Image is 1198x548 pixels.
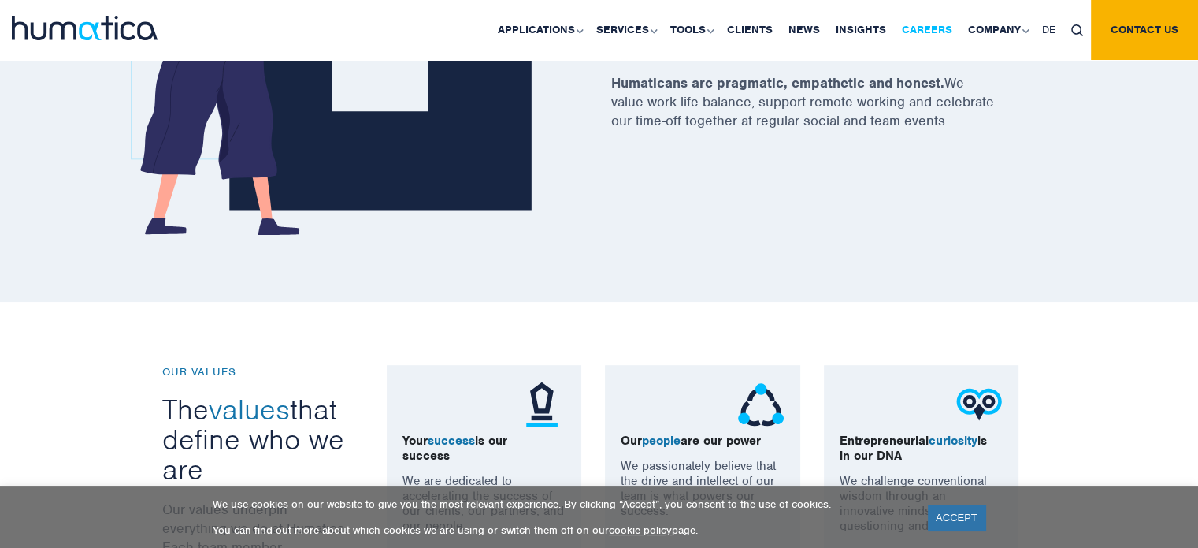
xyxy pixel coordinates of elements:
img: ico [955,381,1003,428]
img: logo [12,16,158,40]
p: We value work-life balance, support remote working and celebrate our time-off together at regular... [611,73,1037,150]
a: ACCEPT [928,505,985,531]
h3: The that define who we are [162,394,347,484]
span: values [209,391,290,427]
p: We challenge conventional wisdom through an innovative mindset, always questioning and curious. [840,474,1003,534]
img: ico [737,381,784,428]
span: success [428,433,475,449]
p: We are dedicated to accelerating the success of our clients, our partners, and our people. [402,474,566,534]
p: You can find out more about which cookies we are using or switch them off on our page. [213,524,908,537]
span: DE [1042,23,1055,36]
img: ico [518,381,566,428]
p: We passionately believe that the drive and intellect of our team is what powers our success. [621,459,784,519]
img: search_icon [1071,24,1083,36]
span: curiosity [929,433,977,449]
p: We use cookies on our website to give you the most relevant experience. By clicking “Accept”, you... [213,498,908,511]
p: Your is our success [402,434,566,464]
strong: Humaticans are pragmatic, empathetic and honest. [611,74,944,91]
p: Entrepreneurial is in our DNA [840,434,1003,464]
span: people [642,433,681,449]
a: cookie policy [609,524,672,537]
p: Our are our power [621,434,784,449]
p: OUR VALUES [162,365,347,378]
